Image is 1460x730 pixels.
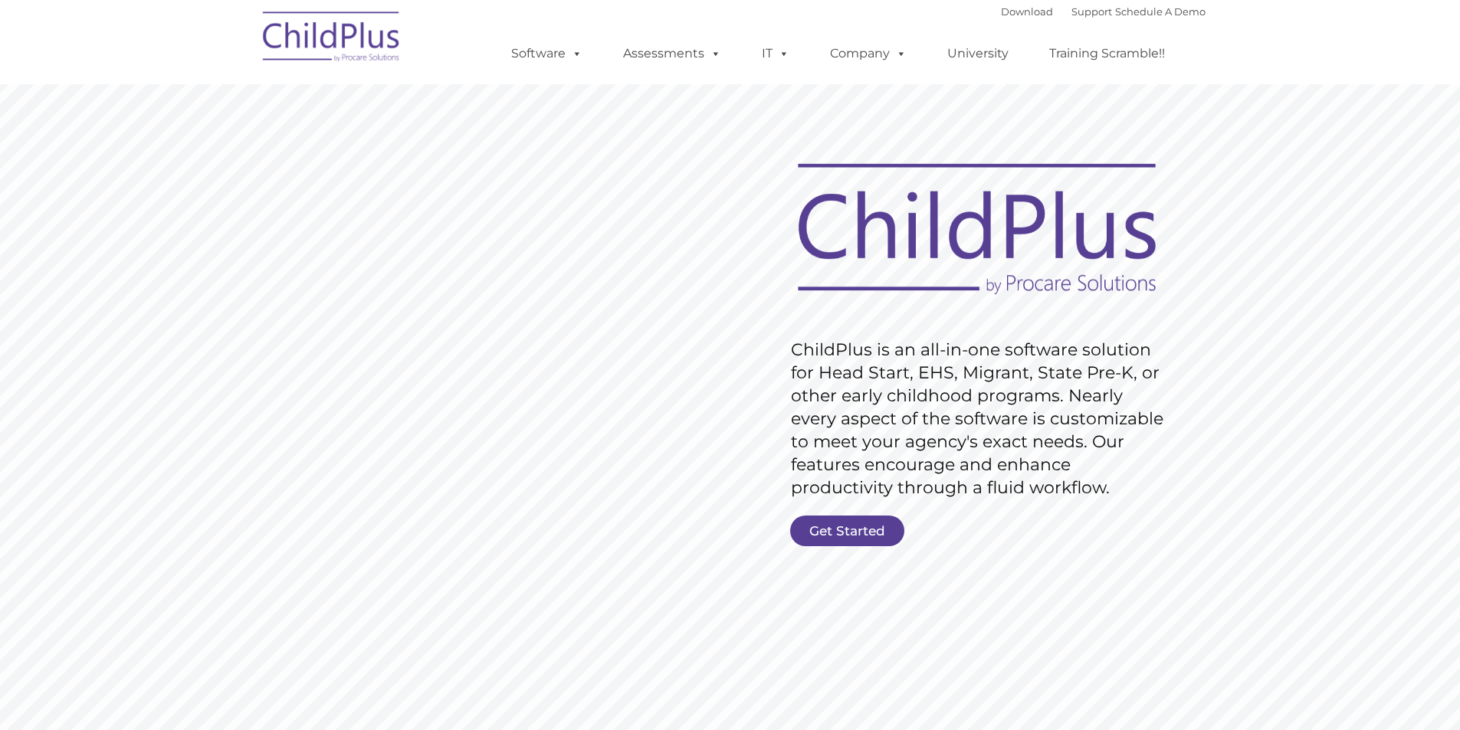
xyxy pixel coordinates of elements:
[791,339,1171,499] rs-layer: ChildPlus is an all-in-one software solution for Head Start, EHS, Migrant, State Pre-K, or other ...
[1001,5,1206,18] font: |
[746,38,805,69] a: IT
[932,38,1024,69] a: University
[1071,5,1112,18] a: Support
[608,38,737,69] a: Assessments
[815,38,922,69] a: Company
[1115,5,1206,18] a: Schedule A Demo
[255,1,408,77] img: ChildPlus by Procare Solutions
[790,516,904,546] a: Get Started
[1001,5,1053,18] a: Download
[496,38,598,69] a: Software
[1034,38,1180,69] a: Training Scramble!!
